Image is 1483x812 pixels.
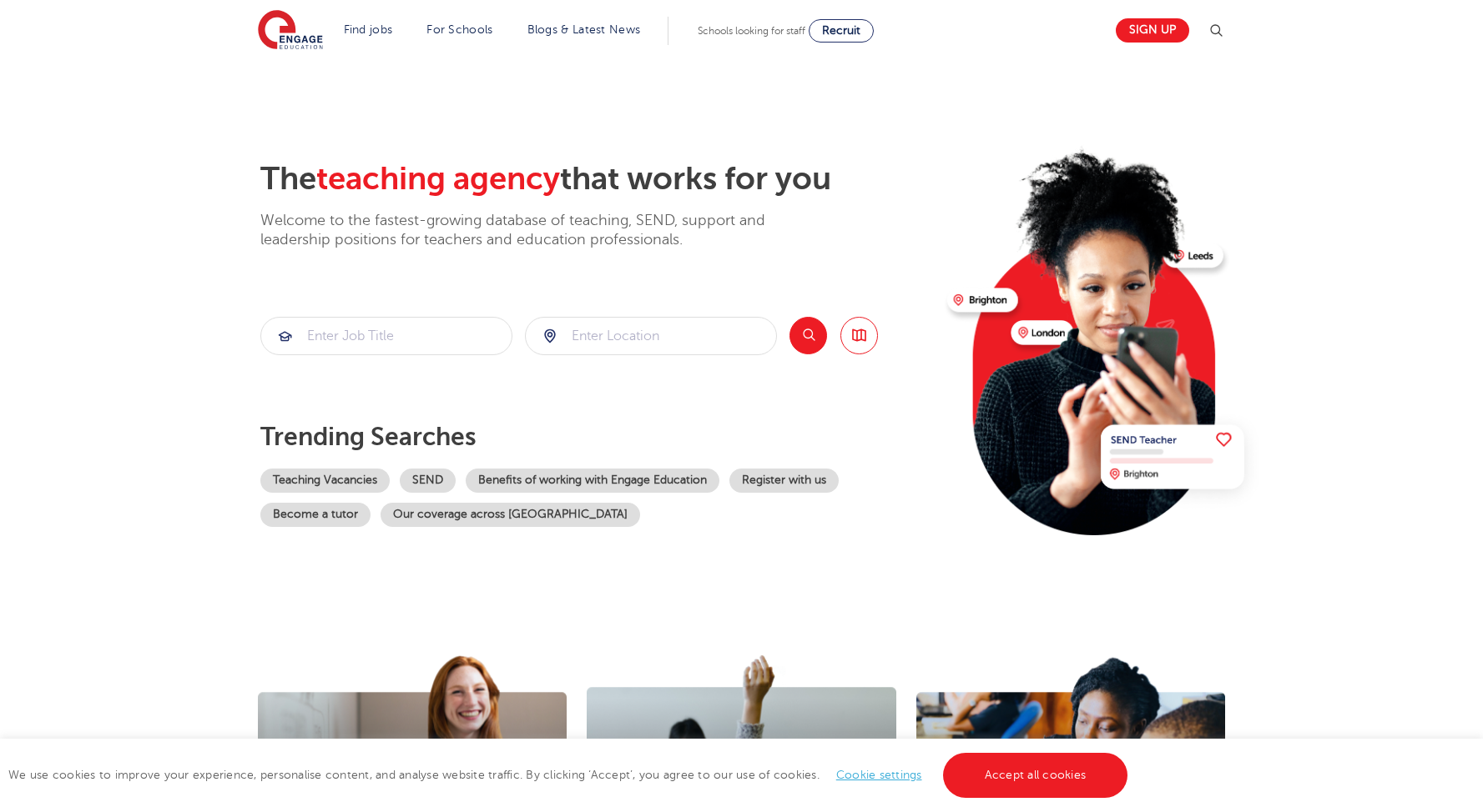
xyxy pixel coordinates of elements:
[527,23,641,36] a: Blogs & Latest News
[400,469,456,493] a: SEND
[260,160,934,198] h2: The that works for you
[1116,18,1189,43] a: Sign up
[836,769,922,781] a: Cookie settings
[789,317,827,354] button: Search
[344,23,393,36] a: Find jobs
[8,769,1132,781] span: We use cookies to improve your experience, personalise content, and analyse website traffic. By c...
[525,317,777,355] div: Submit
[316,161,560,197] span: teaching agency
[260,422,934,452] p: Trending searches
[698,25,805,37] span: Schools looking for staff
[426,23,492,36] a: For Schools
[809,19,874,43] a: Recruit
[260,317,512,355] div: Submit
[260,503,371,527] a: Become a tutor
[526,318,776,354] input: Submit
[943,753,1128,798] a: Accept all cookies
[260,211,811,250] p: Welcome to the fastest-growing database of teaching, SEND, support and leadership positions for t...
[729,469,839,493] a: Register with us
[466,469,719,493] a: Benefits of working with Engage Education
[822,24,860,37] span: Recruit
[260,469,390,493] a: Teaching Vacancies
[381,503,640,527] a: Our coverage across [GEOGRAPHIC_DATA]
[261,318,512,354] input: Submit
[258,10,323,52] img: Engage Education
